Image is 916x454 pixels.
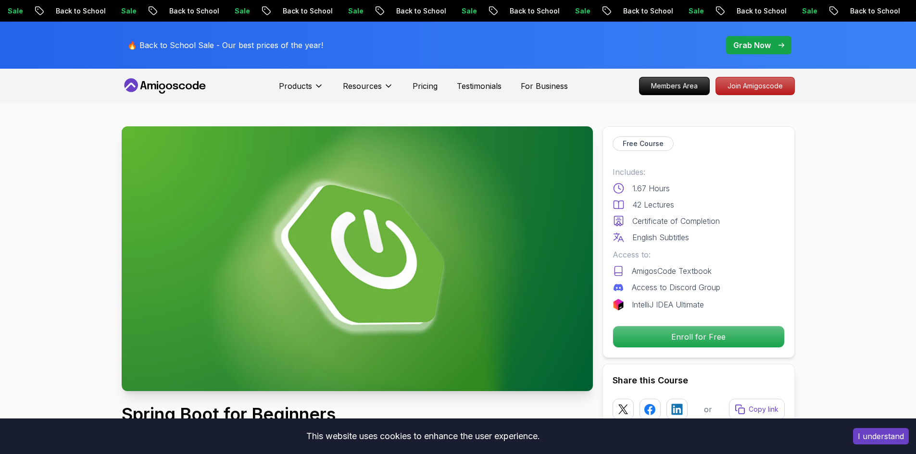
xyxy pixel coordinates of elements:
[613,326,784,347] p: Enroll for Free
[495,6,561,16] p: Back to School
[609,6,674,16] p: Back to School
[639,77,710,95] a: Members Area
[155,6,220,16] p: Back to School
[279,80,312,92] p: Products
[749,405,778,414] p: Copy link
[716,77,794,95] p: Join Amigoscode
[704,404,712,415] p: or
[41,6,107,16] p: Back to School
[521,80,568,92] a: For Business
[268,6,334,16] p: Back to School
[729,399,785,420] button: Copy link
[632,232,689,243] p: English Subtitles
[220,6,251,16] p: Sale
[632,299,704,310] p: IntelliJ IDEA Ultimate
[853,428,909,444] button: Accept cookies
[613,374,785,387] h2: Share this Course
[722,6,788,16] p: Back to School
[561,6,591,16] p: Sale
[623,139,664,148] p: Free Course
[107,6,138,16] p: Sale
[733,39,771,51] p: Grab Now
[7,426,839,447] div: This website uses cookies to enhance the user experience.
[640,77,709,95] p: Members Area
[279,80,324,99] button: Products
[632,183,670,194] p: 1.67 Hours
[674,6,705,16] p: Sale
[457,80,502,92] a: Testimonials
[122,405,468,424] h1: Spring Boot for Beginners
[613,299,624,310] img: jetbrains logo
[613,249,785,260] p: Access to:
[613,166,785,178] p: Includes:
[836,6,901,16] p: Back to School
[343,80,382,92] p: Resources
[632,199,674,210] p: 42 Lectures
[382,6,447,16] p: Back to School
[447,6,478,16] p: Sale
[334,6,364,16] p: Sale
[413,80,438,92] a: Pricing
[613,326,785,348] button: Enroll for Free
[122,126,593,391] img: spring-boot-for-beginners_thumbnail
[343,80,393,99] button: Resources
[632,282,720,293] p: Access to Discord Group
[715,77,795,95] a: Join Amigoscode
[632,215,720,227] p: Certificate of Completion
[127,39,323,51] p: 🔥 Back to School Sale - Our best prices of the year!
[788,6,818,16] p: Sale
[632,265,712,277] p: AmigosCode Textbook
